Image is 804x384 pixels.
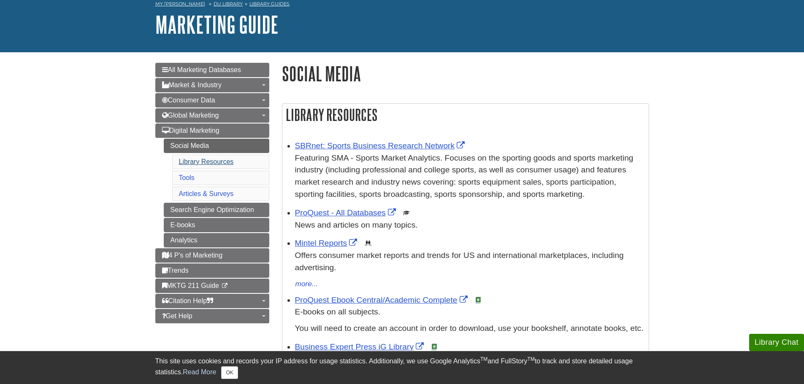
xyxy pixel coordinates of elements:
[282,104,649,126] h2: Library Resources
[155,11,279,38] a: Marketing Guide
[162,267,189,274] span: Trends
[155,108,269,123] a: Global Marketing
[295,278,319,290] button: more...
[749,334,804,351] button: Library Chat
[164,233,269,247] a: Analytics
[214,1,243,7] a: DU Library
[221,366,238,379] button: Close
[155,279,269,293] a: MKTG 211 Guide
[295,141,467,150] a: Link opens in new window
[431,344,438,350] img: e-Book
[162,127,219,134] span: Digital Marketing
[164,203,269,217] a: Search Engine Optimization
[155,0,205,8] a: My [PERSON_NAME]
[528,356,535,362] sup: TM
[162,97,215,104] span: Consumer Data
[295,239,360,247] a: Link opens in new window
[155,309,269,323] a: Get Help
[179,174,195,181] a: Tools
[183,368,216,376] a: Read More
[295,306,644,318] p: E-books on all subjects.
[295,250,644,274] p: Offers consumer market reports and trends for US and international marketplaces, including advert...
[162,66,241,73] span: All Marketing Databases
[295,295,470,304] a: Link opens in new window
[295,322,644,335] p: You will need to create an account in order to download, use your bookshelf, annotate books, etc.
[403,209,410,216] img: Scholarly or Peer Reviewed
[155,124,269,138] a: Digital Marketing
[162,312,192,320] span: Get Help
[155,263,269,278] a: Trends
[295,342,426,351] a: Link opens in new window
[179,190,234,197] a: Articles & Surveys
[164,218,269,232] a: E-books
[162,252,223,259] span: 4 P's of Marketing
[155,63,269,77] a: All Marketing Databases
[221,283,228,289] i: This link opens in a new window
[155,78,269,92] a: Market & Industry
[155,356,649,379] div: This site uses cookies and records your IP address for usage statistics. Additionally, we use Goo...
[480,356,487,362] sup: TM
[282,63,649,84] h1: Social Media
[162,112,219,119] span: Global Marketing
[295,208,398,217] a: Link opens in new window
[164,139,269,153] a: Social Media
[162,81,222,89] span: Market & Industry
[249,1,290,7] a: Library Guides
[155,248,269,263] a: 4 P's of Marketing
[295,152,644,201] p: Featuring SMA - Sports Market Analytics. Focuses on the sporting goods and sports marketing indus...
[475,297,482,303] img: e-Book
[155,93,269,107] a: Consumer Data
[162,282,219,289] span: MKTG 211 Guide
[179,158,234,165] a: Library Resources
[365,240,371,247] img: Demographics
[155,63,269,323] div: Guide Page Menu
[162,297,214,304] span: Citation Help
[295,219,644,231] p: News and articles on many topics.
[155,294,269,308] a: Citation Help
